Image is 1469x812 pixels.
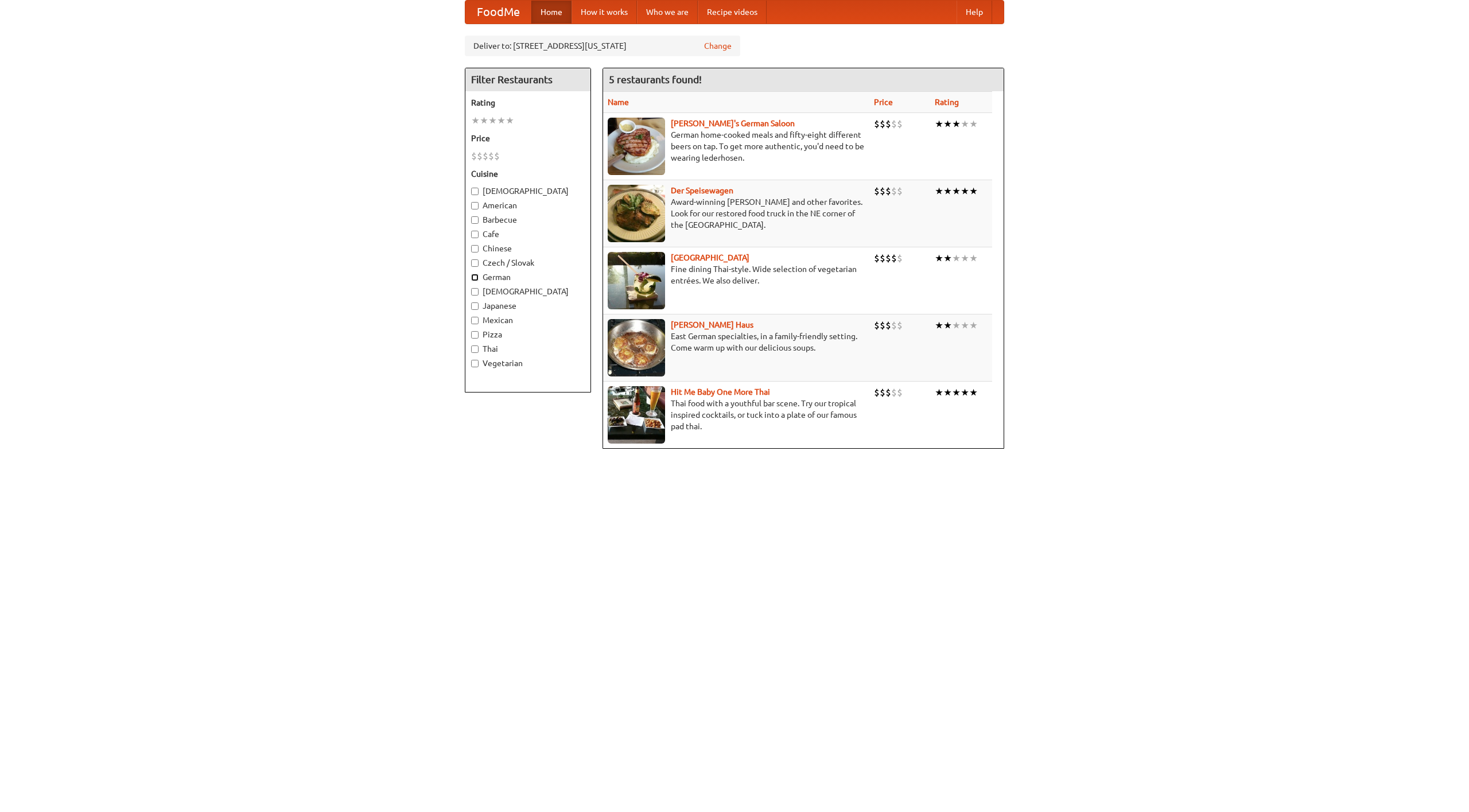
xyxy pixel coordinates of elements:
label: American [471,200,585,211]
p: Fine dining Thai-style. Wide selection of vegetarian entrées. We also deliver. [608,263,865,286]
li: $ [897,185,903,197]
input: Chinese [471,245,479,252]
li: $ [891,386,897,399]
label: Czech / Slovak [471,257,585,269]
input: German [471,274,479,281]
li: $ [471,150,477,162]
div: Deliver to: [STREET_ADDRESS][US_STATE] [465,36,740,56]
a: Recipe videos [698,1,767,24]
h4: Filter Restaurants [465,68,590,91]
label: Mexican [471,314,585,326]
li: ★ [935,319,943,332]
a: [PERSON_NAME]'s German Saloon [671,119,795,128]
li: ★ [961,118,969,130]
li: $ [494,150,500,162]
li: ★ [969,252,978,265]
a: Who we are [637,1,698,24]
input: Vegetarian [471,360,479,367]
li: ★ [943,185,952,197]
li: ★ [969,319,978,332]
li: $ [874,252,880,265]
li: ★ [969,118,978,130]
li: ★ [943,118,952,130]
li: ★ [952,319,961,332]
input: Japanese [471,302,479,310]
a: Hit Me Baby One More Thai [671,387,770,397]
input: Czech / Slovak [471,259,479,267]
p: Thai food with a youthful bar scene. Try our tropical inspired cocktails, or tuck into a plate of... [608,398,865,432]
label: Japanese [471,300,585,312]
h5: Rating [471,97,585,108]
li: $ [891,118,897,130]
li: ★ [497,114,506,127]
li: $ [897,252,903,265]
li: $ [885,118,891,130]
h5: Price [471,133,585,144]
label: [DEMOGRAPHIC_DATA] [471,185,585,197]
li: $ [885,319,891,332]
label: [DEMOGRAPHIC_DATA] [471,286,585,297]
img: speisewagen.jpg [608,185,665,242]
li: ★ [952,185,961,197]
li: ★ [935,118,943,130]
img: kohlhaus.jpg [608,319,665,376]
li: ★ [952,386,961,399]
li: $ [880,252,885,265]
input: [DEMOGRAPHIC_DATA] [471,288,479,296]
label: Vegetarian [471,358,585,369]
li: ★ [506,114,514,127]
li: $ [874,185,880,197]
li: $ [874,319,880,332]
label: German [471,271,585,283]
li: ★ [480,114,488,127]
li: $ [897,118,903,130]
li: $ [477,150,483,162]
li: $ [880,319,885,332]
li: $ [880,185,885,197]
a: Change [704,40,732,52]
li: ★ [943,252,952,265]
li: ★ [488,114,497,127]
input: Mexican [471,317,479,324]
li: ★ [961,386,969,399]
li: ★ [943,386,952,399]
li: ★ [935,252,943,265]
a: FoodMe [465,1,531,24]
li: ★ [471,114,480,127]
input: Barbecue [471,216,479,224]
li: $ [874,118,880,130]
li: ★ [935,185,943,197]
input: American [471,202,479,209]
li: $ [874,386,880,399]
a: [PERSON_NAME] Haus [671,320,753,329]
p: German home-cooked meals and fifty-eight different beers on tap. To get more authentic, you'd nee... [608,129,865,164]
label: Chinese [471,243,585,254]
li: ★ [961,252,969,265]
p: Award-winning [PERSON_NAME] and other favorites. Look for our restored food truck in the NE corne... [608,196,865,231]
li: $ [897,386,903,399]
input: Thai [471,345,479,353]
img: esthers.jpg [608,118,665,175]
li: $ [891,319,897,332]
a: Der Speisewagen [671,186,733,195]
li: ★ [935,386,943,399]
li: ★ [952,252,961,265]
img: babythai.jpg [608,386,665,444]
label: Thai [471,343,585,355]
li: ★ [961,319,969,332]
li: $ [483,150,488,162]
input: Cafe [471,231,479,238]
li: $ [891,185,897,197]
a: Name [608,98,629,107]
p: East German specialties, in a family-friendly setting. Come warm up with our delicious soups. [608,331,865,353]
b: [GEOGRAPHIC_DATA] [671,253,749,262]
li: $ [880,118,885,130]
a: How it works [572,1,637,24]
li: ★ [952,118,961,130]
label: Cafe [471,228,585,240]
label: Pizza [471,329,585,340]
li: ★ [969,386,978,399]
